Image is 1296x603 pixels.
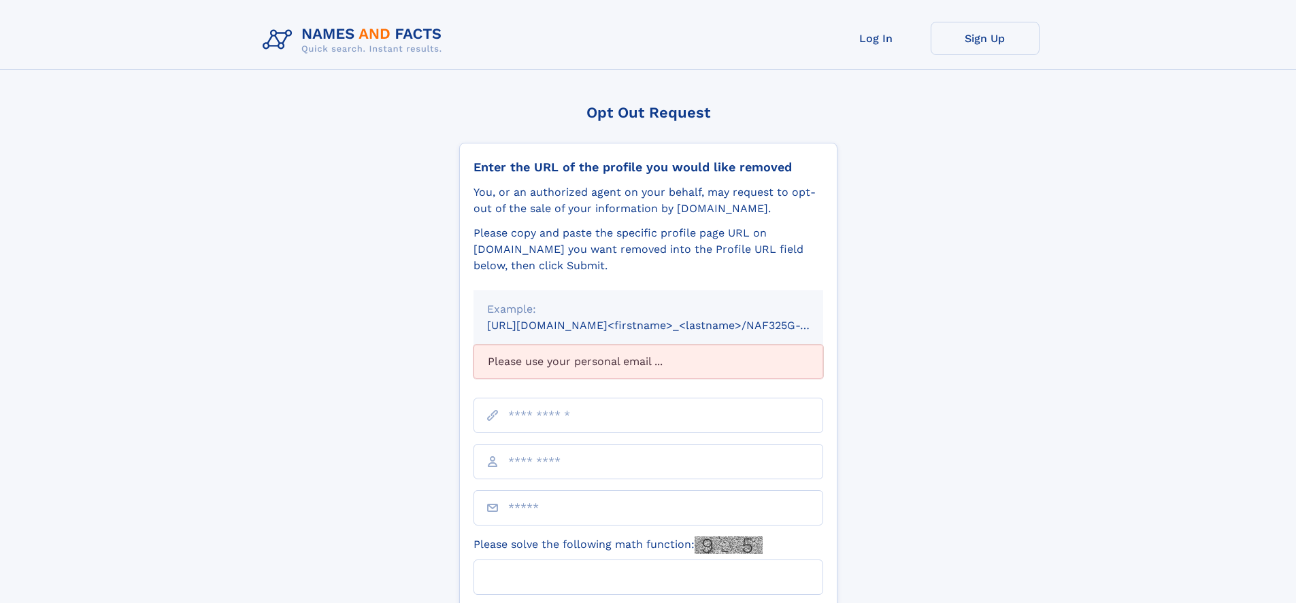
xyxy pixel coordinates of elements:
div: Please copy and paste the specific profile page URL on [DOMAIN_NAME] you want removed into the Pr... [473,225,823,274]
img: Logo Names and Facts [257,22,453,58]
a: Sign Up [931,22,1040,55]
small: [URL][DOMAIN_NAME]<firstname>_<lastname>/NAF325G-xxxxxxxx [487,319,849,332]
div: Opt Out Request [459,104,837,121]
div: Please use your personal email ... [473,345,823,379]
div: You, or an authorized agent on your behalf, may request to opt-out of the sale of your informatio... [473,184,823,217]
div: Enter the URL of the profile you would like removed [473,160,823,175]
a: Log In [822,22,931,55]
label: Please solve the following math function: [473,536,763,554]
div: Example: [487,301,810,317]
